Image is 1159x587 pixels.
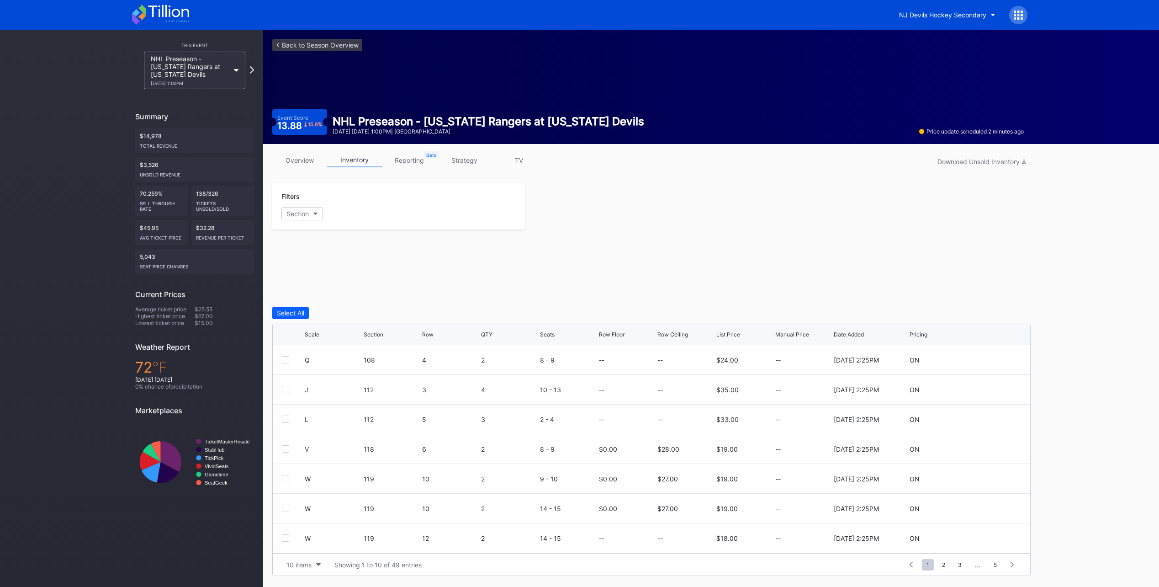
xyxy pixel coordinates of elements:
div: -- [657,416,663,423]
div: 119 [364,534,420,542]
div: J [305,386,308,394]
div: $45.95 [135,220,188,245]
div: -- [599,534,604,542]
div: -- [775,534,832,542]
a: reporting [382,153,437,167]
div: 3 [481,416,538,423]
div: -- [657,356,663,364]
div: ON [910,386,920,394]
div: W [305,505,311,512]
div: 118 [364,445,420,453]
div: ON [910,475,920,483]
div: [DATE] 2:25PM [834,416,879,423]
div: Date Added [834,331,864,338]
div: 138/326 [191,186,254,216]
div: Highest ticket price [135,313,195,320]
div: [DATE] [DATE] [135,376,254,383]
div: -- [775,505,832,512]
div: 4 [481,386,538,394]
div: Tickets Unsold/Sold [196,197,249,212]
div: 10 items [286,561,312,569]
button: NJ Devils Hockey Secondary [892,6,1002,23]
div: Revenue per ticket [196,231,249,240]
div: -- [775,445,832,453]
div: Section [286,210,309,218]
div: 119 [364,505,420,512]
div: $27.00 [657,505,678,512]
div: [DATE] 1:00PM [151,80,229,86]
div: This Event [135,43,254,48]
text: StubHub [205,447,225,453]
div: 5,043 [135,249,254,274]
div: 108 [364,356,420,364]
div: 3 [422,386,479,394]
div: Row [422,331,434,338]
div: Section [364,331,383,338]
button: Section [281,207,323,220]
div: -- [599,416,604,423]
div: V [305,445,309,453]
div: Marketplaces [135,406,254,415]
div: [DATE] 2:25PM [834,475,879,483]
a: strategy [437,153,492,167]
div: 8 - 9 [540,445,597,453]
div: [DATE] 2:25PM [834,356,879,364]
div: ON [910,416,920,423]
div: $14,978 [135,128,254,153]
div: -- [657,534,663,542]
div: -- [775,475,832,483]
div: $19.00 [716,505,738,512]
div: NJ Devils Hockey Secondary [899,11,986,19]
div: -- [599,386,604,394]
div: 2 [481,505,538,512]
div: Pricing [910,331,927,338]
div: $24.00 [716,356,738,364]
svg: Chart title [135,422,254,502]
a: TV [492,153,546,167]
div: 5 [422,416,479,423]
div: $25.55 [195,306,254,313]
div: $67.00 [195,313,254,320]
div: Seats [540,331,555,338]
div: 4 [422,356,479,364]
div: $28.00 [657,445,679,453]
button: 10 items [282,559,325,571]
div: 8 - 9 [540,356,597,364]
div: [DATE] 2:25PM [834,534,879,542]
div: -- [775,386,832,394]
div: 2 - 4 [540,416,597,423]
div: [DATE] 2:25PM [834,386,879,394]
div: Row Ceiling [657,331,688,338]
div: 2 [481,445,538,453]
text: SeatGeek [205,480,228,486]
div: [DATE] 2:25PM [834,445,879,453]
div: $33.00 [716,416,739,423]
div: ON [910,534,920,542]
div: 2 [481,534,538,542]
div: 0 % chance of precipitation [135,383,254,390]
div: 14 - 15 [540,534,597,542]
div: ... [968,561,987,569]
div: W [305,475,311,483]
div: $0.00 [599,505,617,512]
div: Filters [281,192,516,200]
div: $15.00 [195,320,254,326]
div: -- [775,416,832,423]
div: NHL Preseason - [US_STATE] Rangers at [US_STATE] Devils [333,115,644,128]
div: -- [775,356,832,364]
div: Weather Report [135,342,254,352]
div: Manual Price [775,331,809,338]
div: seat price changes [140,260,249,269]
div: 119 [364,475,420,483]
div: 15.8 % [308,122,322,127]
div: 70.259% [135,186,188,216]
span: 2 [937,559,950,571]
div: $19.00 [716,475,738,483]
div: -- [657,386,663,394]
div: Event Score [277,114,308,121]
div: Average ticket price [135,306,195,313]
button: Select All [272,307,309,319]
div: Sell Through Rate [140,197,183,212]
div: Price update scheduled 2 minutes ago [919,128,1024,135]
button: Download Unsold Inventory [933,155,1031,168]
